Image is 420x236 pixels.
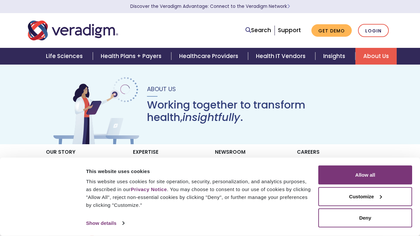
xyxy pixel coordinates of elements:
a: Health Plans + Payers [93,48,171,65]
div: This website uses cookies [86,167,311,175]
img: Veradigm logo [28,20,118,41]
h1: Working together to transform health, . [147,99,369,124]
a: Privacy Notice [131,187,167,192]
a: About Us [355,48,397,65]
a: Support [278,26,301,34]
a: Insights [315,48,355,65]
a: Show details [86,218,124,228]
a: Healthcare Providers [171,48,248,65]
em: insightfully [182,110,240,125]
a: Login [358,24,389,37]
span: About Us [147,85,176,93]
button: Deny [318,208,412,227]
span: Learn More [287,3,290,10]
button: Allow all [318,166,412,185]
a: Health IT Vendors [248,48,315,65]
div: This website uses cookies for site operation, security, personalization, and analytics purposes, ... [86,178,311,209]
a: Search [245,26,271,35]
button: Customize [318,187,412,206]
a: Life Sciences [38,48,93,65]
a: Get Demo [311,24,352,37]
a: Discover the Veradigm Advantage: Connect to the Veradigm NetworkLearn More [130,3,290,10]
